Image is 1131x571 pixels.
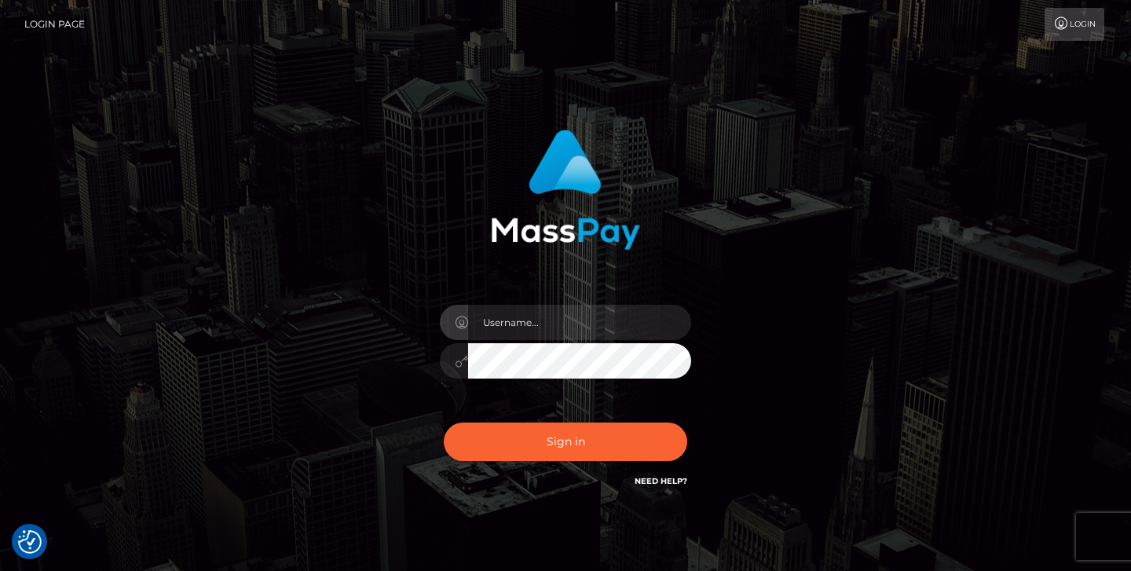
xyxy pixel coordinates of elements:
[468,305,691,340] input: Username...
[18,530,42,554] button: Consent Preferences
[1045,8,1104,41] a: Login
[18,530,42,554] img: Revisit consent button
[635,476,687,486] a: Need Help?
[444,423,687,461] button: Sign in
[24,8,85,41] a: Login Page
[491,130,640,250] img: MassPay Login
